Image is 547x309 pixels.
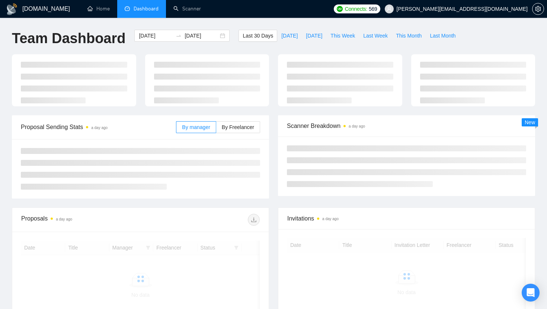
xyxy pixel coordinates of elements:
[532,6,544,12] span: setting
[532,6,544,12] a: setting
[134,6,159,12] span: Dashboard
[176,33,182,39] span: swap-right
[337,6,343,12] img: upwork-logo.png
[287,214,526,223] span: Invitations
[182,124,210,130] span: By manager
[306,32,322,40] span: [DATE]
[281,32,298,40] span: [DATE]
[91,126,108,130] time: a day ago
[532,3,544,15] button: setting
[87,6,110,12] a: homeHome
[21,122,176,132] span: Proposal Sending Stats
[326,30,359,42] button: This Week
[345,5,367,13] span: Connects:
[359,30,392,42] button: Last Week
[396,32,422,40] span: This Month
[185,32,218,40] input: End date
[239,30,277,42] button: Last 30 Days
[176,33,182,39] span: to
[426,30,460,42] button: Last Month
[349,124,365,128] time: a day ago
[287,121,526,131] span: Scanner Breakdown
[21,214,141,226] div: Proposals
[139,32,173,40] input: Start date
[363,32,388,40] span: Last Week
[369,5,377,13] span: 569
[430,32,455,40] span: Last Month
[277,30,302,42] button: [DATE]
[302,30,326,42] button: [DATE]
[330,32,355,40] span: This Week
[392,30,426,42] button: This Month
[6,3,18,15] img: logo
[56,217,72,221] time: a day ago
[222,124,254,130] span: By Freelancer
[525,119,535,125] span: New
[322,217,339,221] time: a day ago
[125,6,130,11] span: dashboard
[173,6,201,12] a: searchScanner
[387,6,392,12] span: user
[12,30,125,47] h1: Team Dashboard
[522,284,540,302] div: Open Intercom Messenger
[243,32,273,40] span: Last 30 Days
